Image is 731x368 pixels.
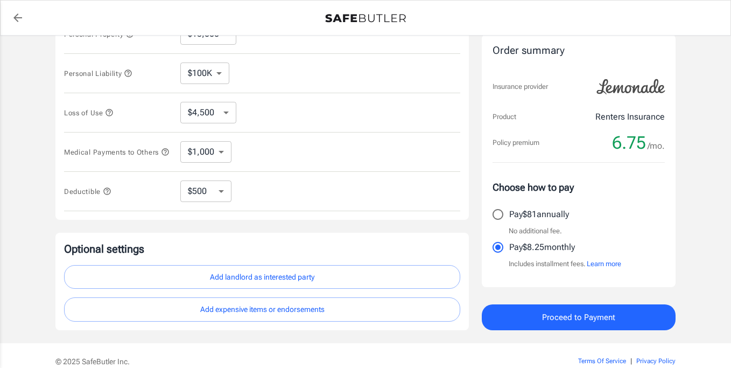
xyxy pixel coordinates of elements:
span: 6.75 [612,132,646,154]
p: Pay $81 annually [509,208,569,221]
button: Add landlord as interested party [64,265,460,289]
p: © 2025 SafeButler Inc. [55,356,517,367]
a: Terms Of Service [578,357,626,365]
img: Back to quotes [325,14,406,23]
p: No additional fee. [509,226,562,237]
span: Personal Liability [64,70,132,78]
p: Renters Insurance [595,110,665,123]
a: back to quotes [7,7,29,29]
button: Proceed to Payment [482,304,676,330]
button: Personal Liability [64,67,132,80]
p: Insurance provider [493,81,548,92]
button: Loss of Use [64,106,114,119]
button: Deductible [64,185,111,198]
p: Pay $8.25 monthly [509,241,575,254]
span: /mo. [648,138,665,154]
p: Product [493,112,516,122]
span: | [630,357,632,365]
button: Learn more [587,259,621,269]
p: Includes installment fees. [509,259,621,269]
span: Proceed to Payment [542,310,615,324]
span: Loss of Use [64,109,114,117]
p: Policy premium [493,137,539,148]
p: Optional settings [64,241,460,256]
a: Privacy Policy [636,357,676,365]
span: Medical Payments to Others [64,148,170,156]
span: Deductible [64,188,111,196]
button: Add expensive items or endorsements [64,297,460,322]
div: Order summary [493,43,665,59]
button: Medical Payments to Others [64,145,170,158]
p: Choose how to pay [493,180,665,195]
img: Lemonade [591,72,671,102]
